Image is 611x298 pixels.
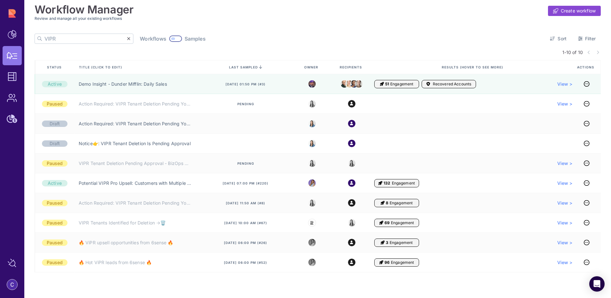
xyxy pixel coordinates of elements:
span: Engagement [392,181,415,186]
div: Paused [42,259,67,266]
a: Action Required: VIPR Tenant Deletion Pending Your Approval (Partner) [79,200,191,206]
span: 8 [386,200,388,206]
div: Active [42,81,67,87]
i: Engagement [381,240,385,245]
span: Owner [304,65,320,69]
i: Engagement [379,260,383,265]
img: dwight.png [355,79,362,89]
a: 🔥 ViPR upsell opportunities from 6sense 🔥 [79,239,173,246]
div: Draft [42,140,67,147]
div: Paused [42,160,67,167]
span: Recipients [340,65,363,69]
span: Engagement [391,220,414,225]
a: Notice👉: VIPR Tenant Deletion Is Pending Approval [79,140,191,147]
a: VIPR Tenant Deletion Pending Approval - BizOps Escalation [79,160,191,167]
img: 8525803544391_e4bc78f9dfe39fb1ff36_32.jpg [348,219,355,226]
a: 🔥 Hot ViPR leads from 6sense 🔥 [79,259,152,266]
img: kelly.png [350,79,358,89]
a: View > [557,101,573,107]
a: View > [557,259,573,266]
img: account-photo [7,279,17,290]
div: Paused [42,220,67,226]
span: Title (click to edit) [79,65,123,69]
a: Action Required: VIPR Tenant Deletion Pending Your Approval [79,121,191,127]
a: View > [557,81,573,87]
div: Paused [42,239,67,246]
i: Engagement [381,200,385,206]
span: 3 [386,240,388,245]
div: Active [42,180,67,186]
a: VIPR Tenants Identified for Deletion →🗑️ [79,220,166,226]
img: Rupert [310,221,314,225]
a: Demo Insight - Dunder Mifflin: Daily Sales [79,81,167,87]
span: [DATE] 10:00 am (#67) [224,221,267,225]
i: Engagement [380,82,384,87]
img: angela.jpeg [345,78,353,89]
div: Paused [42,200,67,206]
img: 8525803544391_e4bc78f9dfe39fb1ff36_32.jpg [308,160,316,167]
span: Status [47,65,63,69]
i: Engagement [379,220,383,225]
div: Draft [42,121,67,127]
span: Pending [237,102,254,106]
img: 8525803544391_e4bc78f9dfe39fb1ff36_32.jpg [308,140,316,147]
span: Pending [237,161,254,166]
span: [DATE] 06:00 pm (#52) [224,260,267,265]
span: Results (Hover to see more) [442,65,504,69]
div: Paused [42,101,67,107]
span: [DATE] 11:50 am (#8) [226,201,265,205]
a: View > [557,180,573,186]
span: Samples [185,35,206,42]
span: 69 [385,220,390,225]
img: 8988563339665_5a12f1d3e1fcf310ea11_32.png [308,179,316,187]
img: creed.jpeg [341,78,348,89]
span: Actions [577,65,596,69]
span: Engagement [390,82,413,87]
span: Engagement [391,260,414,265]
h1: Workflow Manager [35,3,134,16]
img: 8525803544391_e4bc78f9dfe39fb1ff36_32.jpg [308,120,316,127]
span: 96 [385,260,390,265]
span: 51 [385,82,389,87]
span: Sort [558,35,567,42]
span: Engagement [390,200,413,206]
h3: Review and manage all your existing workflows [35,16,601,21]
span: Workflows [140,35,166,42]
a: Potential VIPR Pro Upsell: Customers with Multiple Vulnerability Scanners [79,180,191,186]
div: Open Intercom Messenger [589,276,605,292]
img: 8988563339665_5a12f1d3e1fcf310ea11_32.png [308,259,316,266]
span: Create workflow [561,8,596,14]
span: [DATE] 06:00 pm (#26) [224,240,267,245]
a: View > [557,200,573,206]
input: Search by title [44,34,127,43]
span: Recovered Accounts [433,82,472,87]
img: 8988563339665_5a12f1d3e1fcf310ea11_32.png [308,239,316,246]
img: 8525803544391_e4bc78f9dfe39fb1ff36_32.jpg [348,160,355,167]
a: View > [557,220,573,226]
a: View > [557,160,573,167]
img: 8525803544391_e4bc78f9dfe39fb1ff36_32.jpg [308,100,316,107]
img: 8525803544391_e4bc78f9dfe39fb1ff36_32.jpg [308,199,316,207]
span: [DATE] 01:50 pm (#3) [226,82,266,86]
i: Engagement [378,181,382,186]
span: Filter [585,35,596,42]
i: Accounts [426,82,430,87]
span: [DATE] 07:00 pm (#220) [223,181,268,185]
a: View > [557,239,573,246]
span: 1-10 of 10 [562,49,583,56]
img: michael.jpeg [308,80,316,88]
span: last sampled [229,65,258,69]
a: Action Required: VIPR Tenant Deletion Pending Your Team's Approval [79,101,191,107]
span: 132 [384,181,390,186]
span: Engagement [390,240,413,245]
